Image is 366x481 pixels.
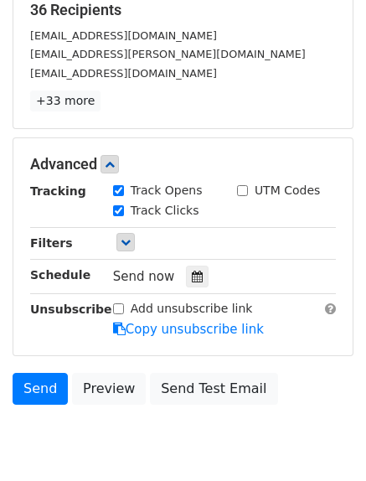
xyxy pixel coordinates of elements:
[131,202,199,220] label: Track Clicks
[30,236,73,250] strong: Filters
[282,401,366,481] div: 聊天小工具
[255,182,320,199] label: UTM Codes
[30,155,336,173] h5: Advanced
[131,182,203,199] label: Track Opens
[131,300,253,318] label: Add unsubscribe link
[30,268,90,282] strong: Schedule
[113,269,175,284] span: Send now
[13,373,68,405] a: Send
[30,1,336,19] h5: 36 Recipients
[30,303,112,316] strong: Unsubscribe
[30,184,86,198] strong: Tracking
[30,29,217,42] small: [EMAIL_ADDRESS][DOMAIN_NAME]
[30,67,217,80] small: [EMAIL_ADDRESS][DOMAIN_NAME]
[72,373,146,405] a: Preview
[113,322,264,337] a: Copy unsubscribe link
[30,91,101,111] a: +33 more
[150,373,277,405] a: Send Test Email
[282,401,366,481] iframe: Chat Widget
[30,48,306,60] small: [EMAIL_ADDRESS][PERSON_NAME][DOMAIN_NAME]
